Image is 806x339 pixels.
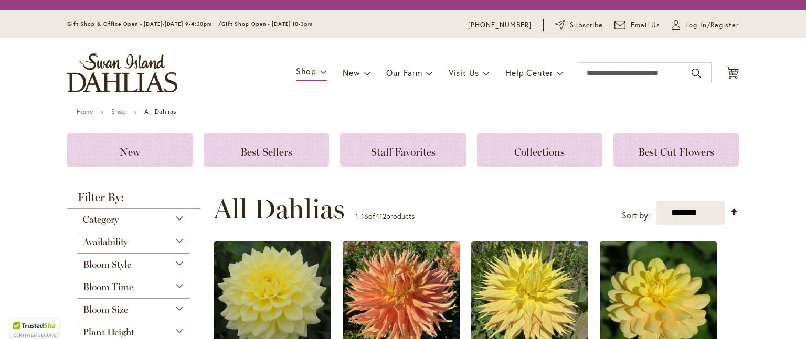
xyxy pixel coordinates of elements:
[240,146,292,158] span: Best Sellers
[361,211,368,221] span: 16
[83,326,134,338] span: Plant Height
[371,146,436,158] span: Staff Favorites
[613,133,739,167] a: Best Cut Flowers
[144,107,176,115] strong: All Dahlias
[355,208,415,225] p: - of products
[505,67,553,78] span: Help Center
[296,65,316,76] span: Shop
[221,20,313,27] span: Gift Shop Open - [DATE] 10-3pm
[672,20,739,30] a: Log In/Register
[83,236,128,248] span: Availability
[8,302,37,331] iframe: Launch Accessibility Center
[340,133,465,167] a: Staff Favorites
[67,133,193,167] a: New
[67,20,221,27] span: Gift Shop & Office Open - [DATE]-[DATE] 9-4:30pm /
[477,133,602,167] a: Collections
[631,20,661,30] span: Email Us
[622,206,650,225] label: Sort by:
[692,65,701,82] button: Search
[355,211,358,221] span: 1
[570,20,603,30] span: Subscribe
[67,192,200,209] strong: Filter By:
[343,67,360,78] span: New
[514,146,565,158] span: Collections
[468,20,532,30] a: [PHONE_NUMBER]
[685,20,739,30] span: Log In/Register
[83,214,119,225] span: Category
[111,107,126,115] a: Shop
[386,67,422,78] span: Our Farm
[614,20,661,30] a: Email Us
[83,304,128,315] span: Bloom Size
[449,67,479,78] span: Visit Us
[83,281,133,293] span: Bloom Time
[77,107,93,115] a: Home
[204,133,329,167] a: Best Sellers
[555,20,603,30] a: Subscribe
[214,193,345,225] span: All Dahlias
[638,146,714,158] span: Best Cut Flowers
[375,211,386,221] span: 412
[67,53,177,92] a: store logo
[83,259,131,270] span: Bloom Style
[120,146,140,158] span: New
